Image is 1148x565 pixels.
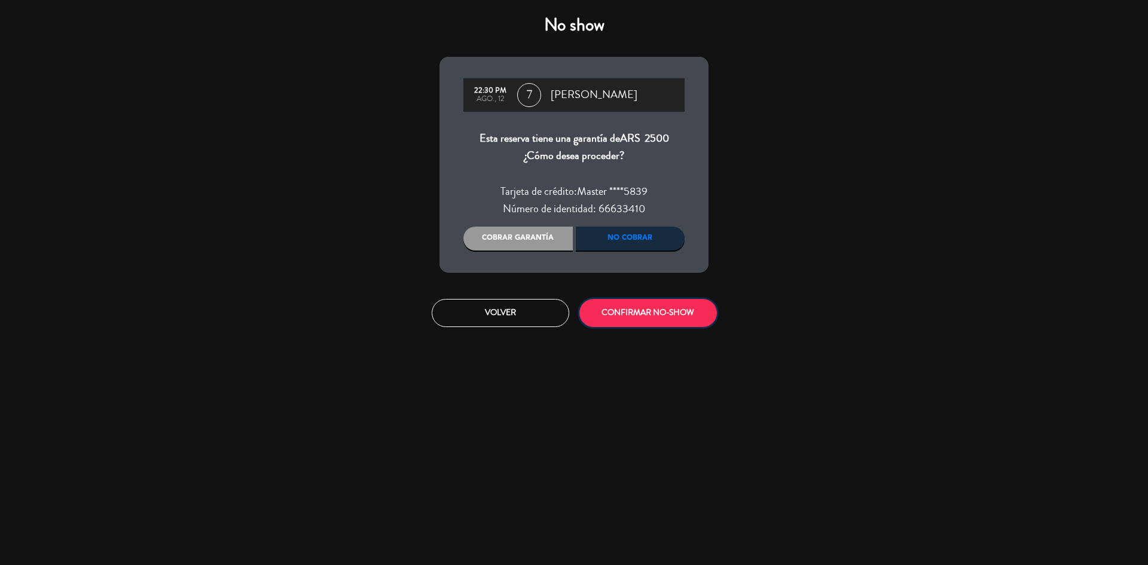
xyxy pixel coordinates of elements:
[463,183,685,201] div: Tarjeta de crédito:
[551,86,637,104] span: [PERSON_NAME]
[432,299,569,327] button: Volver
[469,95,511,103] div: ago., 12
[517,83,541,107] span: 7
[579,299,717,327] button: CONFIRMAR NO-SHOW
[463,227,573,251] div: Cobrar garantía
[439,14,709,36] h4: No show
[463,200,685,218] div: Número de identidad: 66633410
[463,130,685,165] div: Esta reserva tiene una garantía de ¿Cómo desea proceder?
[620,130,640,146] span: ARS
[469,87,511,95] div: 22:30 PM
[645,130,669,146] span: 2500
[576,227,685,251] div: No cobrar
